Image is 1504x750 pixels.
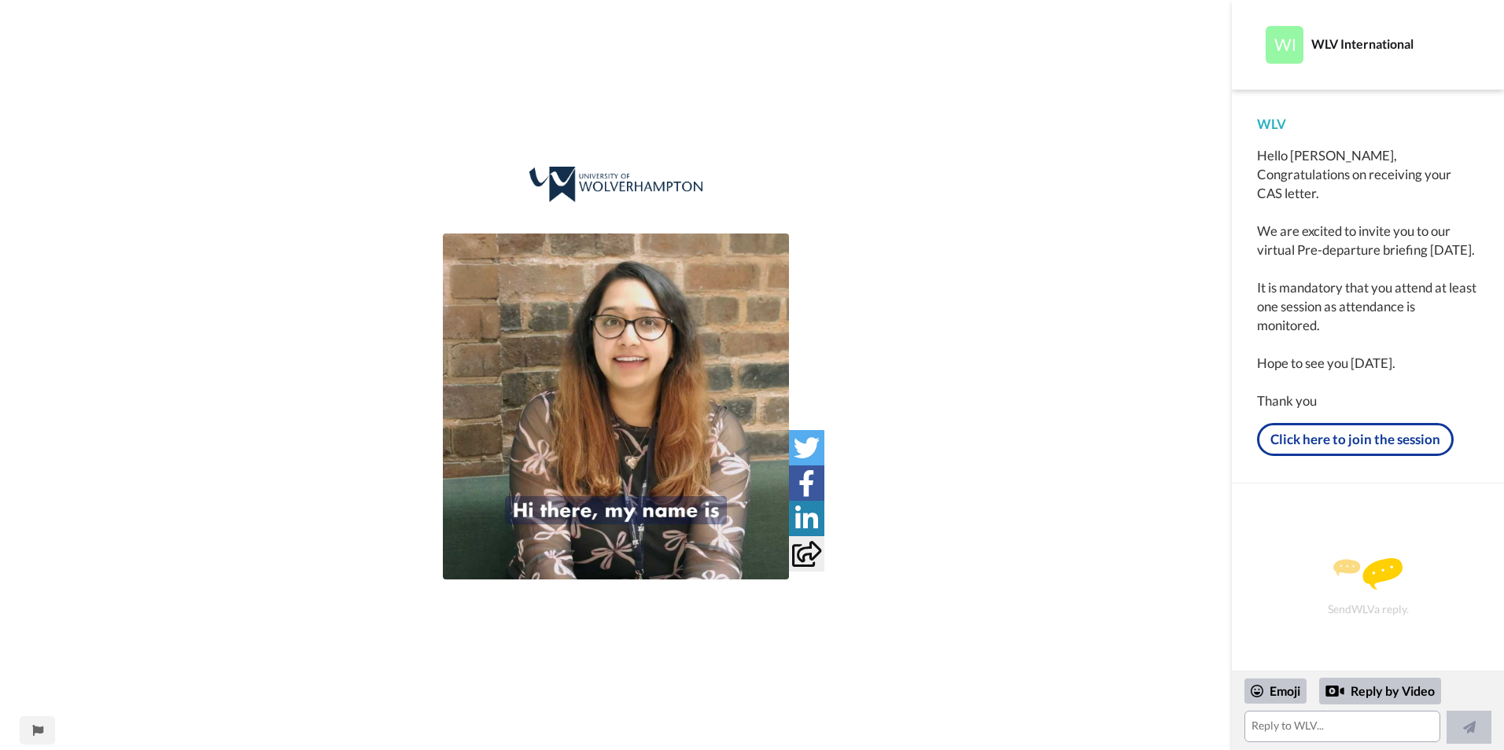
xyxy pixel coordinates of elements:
[1311,36,1478,51] div: WLV International
[1257,146,1479,410] div: Hello [PERSON_NAME], Congratulations on receiving your CAS letter. We are excited to invite you t...
[1333,558,1403,590] img: message.svg
[1257,423,1454,456] a: Click here to join the session
[1257,115,1479,134] div: WLV
[1244,678,1307,704] div: Emoji
[443,233,789,579] img: 48895398-2abe-4b13-8704-069951d8703a-thumb.jpg
[1325,682,1344,700] div: Reply by Video
[1266,26,1303,64] img: Profile Image
[1319,678,1441,704] div: Reply by Video
[529,167,702,203] img: 0a2bfc76-1499-422d-ad4e-557cedd87c03
[1253,511,1483,663] div: Send WLV a reply.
